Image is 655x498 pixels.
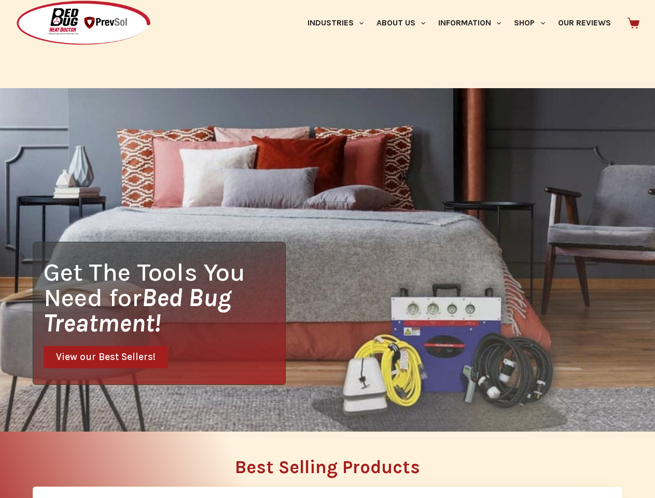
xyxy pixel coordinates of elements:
h1: Get The Tools You Need for [44,259,285,336]
i: Bed Bug Treatment! [44,283,231,338]
h2: Best Selling Products [33,458,622,476]
a: View our Best Sellers! [44,346,168,368]
span: View our Best Sellers! [56,352,156,362]
button: Open LiveChat chat widget [8,4,39,35]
